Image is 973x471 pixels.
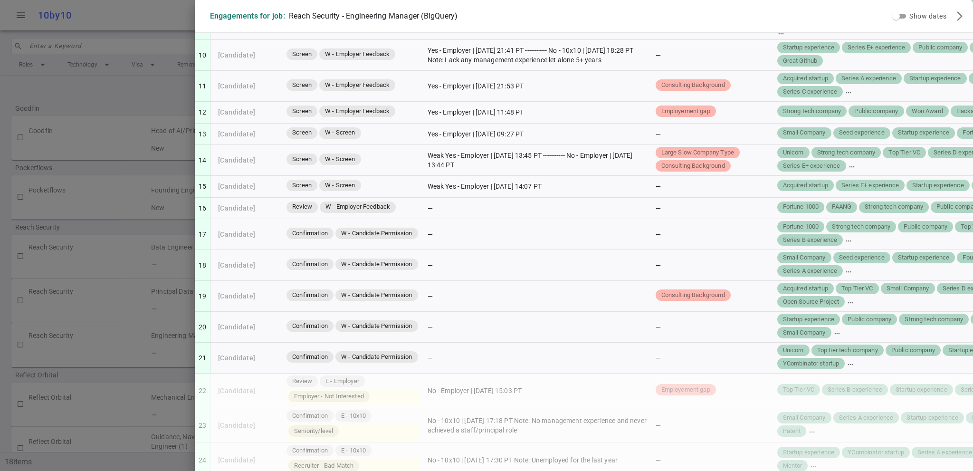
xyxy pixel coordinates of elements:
[883,284,933,293] span: Small Company
[424,102,652,124] td: Yes - Employer | [DATE] 11:48 PT
[337,291,416,300] span: W - Candidate Permission
[810,463,817,471] span: more_horiz
[288,229,332,238] span: Confirmation
[954,10,965,22] span: arrow_forward_ios
[892,385,951,394] span: Startup experience
[424,40,652,71] td: Yes - Employer | [DATE] 21:41 PT ----------- No - 10x10 | [DATE] 18:28 PT Note: Lack any manageme...
[779,284,832,293] span: Acquired startup
[835,253,888,262] span: Seed experience
[845,268,852,276] span: more_horiz
[337,446,370,455] span: E - 10x10
[808,428,816,436] span: more_horiz
[777,30,785,38] span: more_horiz
[195,408,210,443] td: 23
[424,312,652,343] td: —
[908,181,968,190] span: Startup experience
[838,74,900,83] span: Series A experience
[424,281,652,312] td: —
[838,284,877,293] span: Top Tier VC
[288,50,315,59] span: Screen
[779,128,830,137] span: Small Company
[779,461,806,471] span: Mentor
[779,236,841,245] span: Series B experience
[290,392,368,401] span: Employer - Not Interested
[779,413,830,423] span: Small Company
[288,412,332,421] span: Confirmation
[288,377,316,386] span: Review
[908,107,947,116] span: Won Award
[195,102,210,124] td: 12
[424,408,652,443] td: No - 10x10 | [DATE] 17:18 PT Note: No management experience and never achieved a staff/principal ...
[424,176,652,198] td: Weak Yes - Employer | [DATE] 14:07 PT
[901,315,967,324] span: Strong tech company
[656,129,770,139] div: —
[290,427,337,436] span: Seniority/level
[656,455,770,465] div: —
[424,198,652,220] td: —
[779,448,839,457] span: Startup experience
[288,202,316,211] span: Review
[656,260,770,270] div: —
[885,148,924,157] span: Top Tier VC
[424,250,652,281] td: —
[845,237,852,245] span: more_horiz
[894,253,954,262] span: Startup experience
[833,330,841,337] span: more_horiz
[656,182,770,191] div: —
[337,412,370,421] span: E - 10x10
[288,322,332,331] span: Confirmation
[779,74,832,83] span: Acquired startup
[656,421,770,430] div: —
[288,446,332,455] span: Confirmation
[656,322,770,332] div: —
[838,181,903,190] span: Series E+ experience
[828,222,894,231] span: Strong tech company
[906,74,965,83] span: Startup experience
[195,176,210,198] td: 15
[288,291,332,300] span: Confirmation
[337,229,416,238] span: W - Candidate Permission
[424,374,652,408] td: No - Employer | [DATE] 15:03 PT
[195,40,210,71] td: 10
[210,11,285,21] div: Engagements for job:
[847,299,854,307] span: more_horiz
[288,81,315,90] span: Screen
[779,87,841,96] span: Series C experience
[658,291,729,300] span: Consulting Background
[903,413,962,423] span: Startup experience
[288,181,315,190] span: Screen
[779,328,830,337] span: Small Company
[337,260,416,269] span: W - Candidate Permission
[835,128,888,137] span: Seed experience
[894,128,954,137] span: Startup experience
[656,353,770,363] div: —
[779,427,805,436] span: Patent
[337,353,416,362] span: W - Candidate Permission
[321,155,359,164] span: W - Screen
[779,162,844,171] span: Series E+ experience
[835,413,897,423] span: Series A experience
[909,12,946,20] span: Show dates
[656,230,770,239] div: —
[195,374,210,408] td: 22
[195,145,210,176] td: 14
[900,222,951,231] span: Public company
[779,253,830,262] span: Small Company
[658,107,714,116] span: Employement gap
[844,315,895,324] span: Public company
[779,148,808,157] span: Unicorn
[658,148,738,157] span: Large Slow Company Type
[658,81,729,90] span: Consulting Background
[656,50,770,60] div: —
[779,181,832,190] span: Acquired startup
[321,81,393,90] span: W - Employer Feedback
[828,202,855,211] span: FAANG
[779,315,839,324] span: Startup experience
[288,260,332,269] span: Confirmation
[813,148,879,157] span: Strong tech company
[337,322,416,331] span: W - Candidate Permission
[195,71,210,102] td: 11
[288,128,315,137] span: Screen
[848,163,856,171] span: more_horiz
[887,346,939,355] span: Public company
